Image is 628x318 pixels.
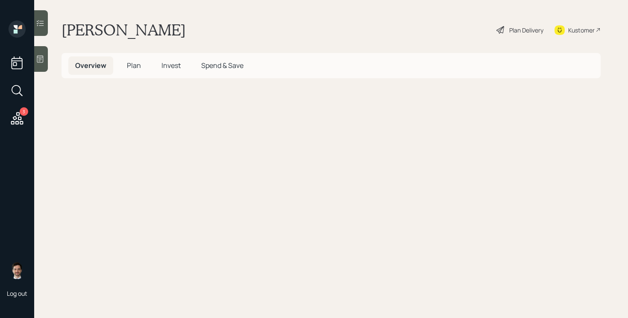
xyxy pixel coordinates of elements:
[9,262,26,279] img: jonah-coleman-headshot.png
[568,26,595,35] div: Kustomer
[62,21,186,39] h1: [PERSON_NAME]
[161,61,181,70] span: Invest
[509,26,543,35] div: Plan Delivery
[127,61,141,70] span: Plan
[75,61,106,70] span: Overview
[201,61,244,70] span: Spend & Save
[7,289,27,297] div: Log out
[20,107,28,116] div: 3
